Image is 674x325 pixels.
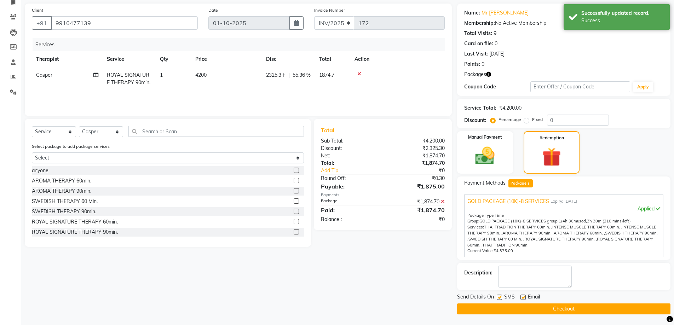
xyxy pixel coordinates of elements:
div: Net: [316,152,383,159]
span: Expiry: [DATE] [551,198,577,204]
span: SMS [504,293,515,302]
div: anyone [32,167,48,174]
div: Description: [464,269,492,277]
div: Service Total: [464,104,496,112]
span: Total [321,127,337,134]
div: No Active Membership [464,19,663,27]
div: Membership: [464,19,495,27]
span: (4h 30m [561,219,577,224]
a: Mr [PERSON_NAME] [482,9,529,17]
span: 2325.3 F [266,71,286,79]
div: Points: [464,60,480,68]
span: AROMA THERAPY 90min. , [502,231,554,236]
span: used, left) [479,219,631,224]
label: Date [208,7,218,13]
div: ROYAL SIGNATURE THERAPY 60min. [32,218,118,226]
div: 0 [482,60,484,68]
label: Select package to add package services [32,143,110,150]
th: Total [315,51,350,67]
div: ₹1,875.00 [383,182,450,191]
div: Payable: [316,182,383,191]
span: ROYAL SIGNATURE THERAPY 90min. , [524,237,597,242]
div: [DATE] [489,50,505,58]
span: Services: [467,225,484,230]
div: ₹4,200.00 [383,137,450,145]
div: ₹1,874.70 [383,152,450,159]
span: ROYAL SIGNATURE THERAPY 60min. , [467,237,653,248]
div: Name: [464,9,480,17]
div: Paid: [316,206,383,214]
span: 1874.7 [319,72,334,78]
button: Checkout [457,303,670,314]
label: Manual Payment [468,134,502,140]
button: +91 [32,16,52,30]
th: Therapist [32,51,103,67]
span: INTENSE MUSCLE THERAPY 60min. , [552,225,622,230]
div: ₹1,874.70 [383,159,450,167]
div: Sub Total: [316,137,383,145]
span: ROYAL SIGNATURE THERAPY 90min. [107,72,150,86]
span: SWEDISH THERAPY 60 Min. , [468,237,524,242]
th: Qty [156,51,191,67]
label: Client [32,7,43,13]
span: 1 [160,72,163,78]
div: Last Visit: [464,50,488,58]
span: Casper [36,72,52,78]
span: Time [495,213,504,218]
div: Total: [316,159,383,167]
div: SWEDISH THERAPY 90min. [32,208,96,215]
img: _cash.svg [469,145,501,167]
div: Package [316,198,383,205]
span: SWEDISH THERAPY 90min. , [467,231,658,242]
div: Payments [321,192,444,198]
div: Discount: [464,117,486,124]
div: Coupon Code [464,83,531,91]
div: ₹1,874.70 [383,206,450,214]
span: Email [528,293,540,302]
input: Enter Offer / Coupon Code [530,81,630,92]
label: Fixed [532,116,543,123]
input: Search by Name/Mobile/Email/Code [51,16,198,30]
div: Successfully updated record. [581,10,664,17]
div: Success [581,17,664,24]
span: GOLD PACKAGE (10K)-8 SERVICES [467,198,549,205]
div: Services [33,38,450,51]
th: Disc [262,51,315,67]
div: ₹2,325.30 [383,145,450,152]
span: GOLD PACKAGE (10K)-8 SERVICES group 1 [479,219,561,224]
div: AROMA THERAPY 90min. [32,187,91,195]
div: 0 [495,40,497,47]
button: Apply [633,82,653,92]
span: AROMA THERAPY 60min. , [554,231,605,236]
label: Percentage [499,116,521,123]
div: ROYAL SIGNATURE THERAPY 90min. [32,228,118,236]
input: Search or Scan [128,126,304,137]
div: AROMA THERAPY 60min. [32,177,91,185]
span: 55.36 % [293,71,311,79]
span: Package [508,179,533,187]
span: THAI TRADITION 90min. [482,243,529,248]
span: Send Details On [457,293,494,302]
div: Balance : [316,216,383,223]
span: THAI TRADITION THERAPY 60min. , [484,225,552,230]
div: Discount: [316,145,383,152]
div: ₹4,200.00 [499,104,522,112]
th: Action [350,51,445,67]
div: ₹0 [394,167,450,174]
img: _gift.svg [536,145,567,169]
div: 9 [494,30,496,37]
span: 1 [526,182,530,186]
span: 3h 30m (210 mins) [587,219,623,224]
th: Price [191,51,262,67]
div: ₹1,874.70 [383,198,450,205]
span: Package Type: [467,213,495,218]
div: Total Visits: [464,30,492,37]
span: Packages [464,71,486,78]
label: Invoice Number [314,7,345,13]
div: ₹0.30 [383,175,450,182]
span: ₹4,375.00 [494,248,513,253]
span: 4200 [195,72,207,78]
span: INTENSE MUSCLE THERAPY 90min. , [467,225,656,236]
div: Card on file: [464,40,493,47]
span: | [288,71,290,79]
